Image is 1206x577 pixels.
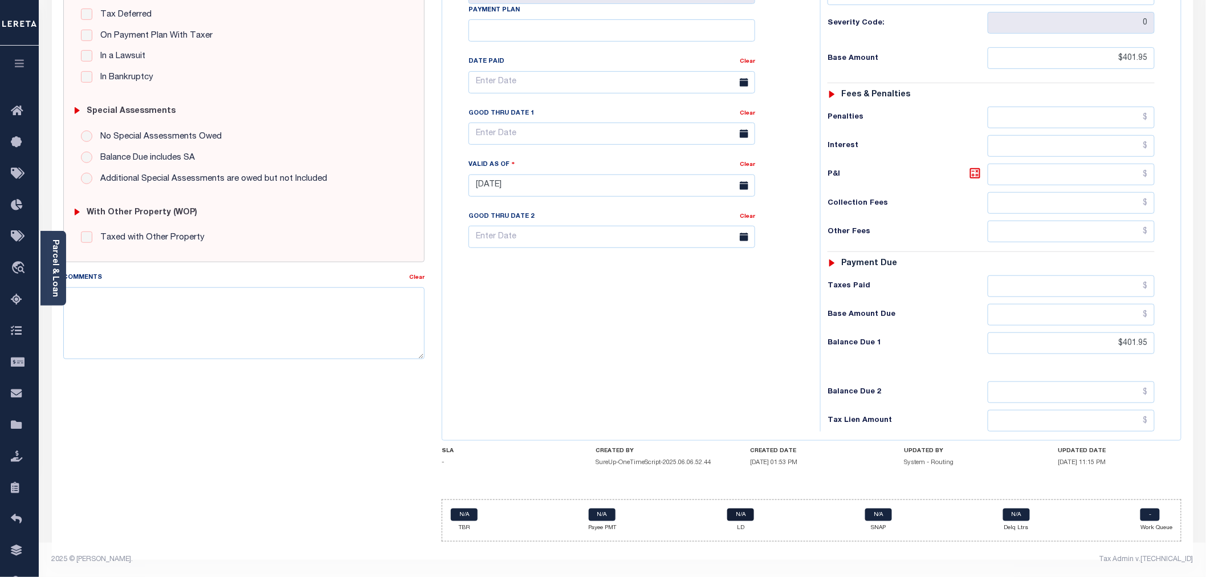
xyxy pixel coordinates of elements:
label: In a Lawsuit [95,50,145,63]
input: $ [988,164,1155,185]
label: Good Thru Date 1 [468,109,534,119]
h6: Base Amount Due [828,310,988,319]
h6: Collection Fees [828,199,988,208]
h6: Penalties [828,113,988,122]
a: Clear [740,111,755,116]
h6: Interest [828,141,988,151]
input: $ [988,135,1155,157]
input: $ [988,47,1155,69]
h6: P&I [828,166,988,182]
a: - [1140,509,1160,521]
p: TBR [451,524,478,533]
p: SNAP [865,524,892,533]
h6: Balance Due 2 [828,388,988,397]
label: Date Paid [468,57,504,67]
h5: System - Routing [904,459,1027,466]
a: Clear [740,214,755,220]
input: Enter Date [468,71,755,94]
h6: Base Amount [828,54,988,63]
input: $ [988,221,1155,242]
input: $ [988,192,1155,214]
a: Parcel & Loan [51,239,59,297]
label: Good Thru Date 2 [468,212,534,222]
input: Enter Date [468,226,755,248]
p: LD [727,524,754,533]
label: No Special Assessments Owed [95,131,222,144]
a: N/A [589,509,616,521]
p: Delq Ltrs [1003,524,1030,533]
input: $ [988,410,1155,432]
h6: Taxes Paid [828,282,988,291]
h4: CREATED BY [596,448,719,454]
h5: [DATE] 01:53 PM [750,459,873,466]
i: travel_explore [11,261,29,276]
a: Clear [740,162,755,168]
h6: Special Assessments [87,107,176,116]
h5: SureUp-OneTimeScript-2025.06.06.52.44 [596,459,719,466]
h4: UPDATED DATE [1058,448,1181,454]
label: Balance Due includes SA [95,152,195,165]
h6: Payment due [842,259,898,269]
a: N/A [727,509,754,521]
h4: SLA [442,448,565,454]
h4: UPDATED BY [904,448,1027,454]
a: N/A [451,509,478,521]
div: Tax Admin v.[TECHNICAL_ID] [631,554,1193,564]
input: Enter Date [468,123,755,145]
input: $ [988,275,1155,297]
span: - [442,460,444,466]
input: $ [988,332,1155,354]
h5: [DATE] 11:15 PM [1058,459,1181,466]
input: $ [988,381,1155,403]
h6: Other Fees [828,227,988,237]
label: Taxed with Other Property [95,231,205,245]
label: Comments [63,273,103,283]
label: Payment Plan [468,6,520,15]
input: $ [988,107,1155,128]
a: Clear [740,59,755,64]
input: Enter Date [468,174,755,197]
a: N/A [865,509,892,521]
h6: Tax Lien Amount [828,416,988,425]
h6: Severity Code: [828,19,988,28]
label: In Bankruptcy [95,71,153,84]
h6: Fees & Penalties [842,90,911,100]
label: Additional Special Assessments are owed but not Included [95,173,327,186]
a: Clear [409,275,425,281]
div: 2025 © [PERSON_NAME]. [43,554,623,564]
input: $ [988,304,1155,326]
a: N/A [1003,509,1030,521]
p: Work Queue [1140,524,1172,533]
label: Valid as Of [468,159,515,170]
p: Payee PMT [589,524,617,533]
h4: CREATED DATE [750,448,873,454]
h6: with Other Property (WOP) [87,208,197,218]
label: Tax Deferred [95,9,152,22]
h6: Balance Due 1 [828,339,988,348]
label: On Payment Plan With Taxer [95,30,213,43]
